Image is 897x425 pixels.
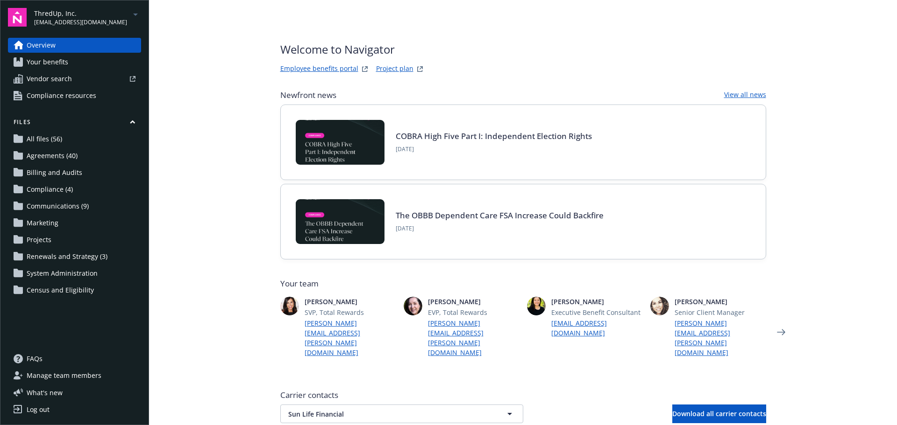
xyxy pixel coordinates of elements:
[8,182,141,197] a: Compliance (4)
[724,90,766,101] a: View all news
[428,318,520,357] a: [PERSON_NAME][EMAIL_ADDRESS][PERSON_NAME][DOMAIN_NAME]
[774,325,789,340] a: Next
[8,216,141,230] a: Marketing
[280,404,523,423] button: Sun Life Financial
[8,88,141,103] a: Compliance resources
[675,318,766,357] a: [PERSON_NAME][EMAIL_ADDRESS][PERSON_NAME][DOMAIN_NAME]
[280,41,426,58] span: Welcome to Navigator
[8,388,78,397] button: What's new
[305,318,396,357] a: [PERSON_NAME][EMAIL_ADDRESS][PERSON_NAME][DOMAIN_NAME]
[280,63,358,75] a: Employee benefits portal
[8,38,141,53] a: Overview
[27,216,58,230] span: Marketing
[428,297,520,307] span: [PERSON_NAME]
[296,199,384,244] img: BLOG-Card Image - Compliance - OBBB Dep Care FSA - 08-01-25.jpg
[675,307,766,317] span: Senior Client Manager
[27,71,72,86] span: Vendor search
[34,8,127,18] span: ThredUp, Inc.
[305,307,396,317] span: SVP, Total Rewards
[296,120,384,165] img: BLOG-Card Image - Compliance - COBRA High Five Pt 1 07-18-25.jpg
[8,266,141,281] a: System Administration
[27,232,51,247] span: Projects
[8,232,141,247] a: Projects
[551,318,643,338] a: [EMAIL_ADDRESS][DOMAIN_NAME]
[288,409,483,419] span: Sun Life Financial
[650,297,669,315] img: photo
[34,8,141,27] button: ThredUp, Inc.[EMAIL_ADDRESS][DOMAIN_NAME]arrowDropDown
[27,38,56,53] span: Overview
[280,297,299,315] img: photo
[280,90,336,101] span: Newfront news
[27,368,101,383] span: Manage team members
[8,148,141,163] a: Agreements (40)
[8,118,141,130] button: Files
[396,131,592,141] a: COBRA High Five Part I: Independent Election Rights
[8,249,141,264] a: Renewals and Strategy (3)
[396,145,592,153] span: [DATE]
[8,165,141,180] a: Billing and Audits
[27,402,50,417] div: Log out
[27,351,43,366] span: FAQs
[672,404,766,423] button: Download all carrier contacts
[27,165,82,180] span: Billing and Audits
[8,132,141,146] a: All files (56)
[280,390,766,401] span: Carrier contacts
[527,297,546,315] img: photo
[8,368,141,383] a: Manage team members
[130,8,141,20] a: arrowDropDown
[551,297,643,307] span: [PERSON_NAME]
[8,8,27,27] img: navigator-logo.svg
[428,307,520,317] span: EVP, Total Rewards
[305,297,396,307] span: [PERSON_NAME]
[551,307,643,317] span: Executive Benefit Consultant
[27,199,89,214] span: Communications (9)
[8,71,141,86] a: Vendor search
[8,351,141,366] a: FAQs
[8,283,141,298] a: Census and Eligibility
[34,18,127,27] span: [EMAIL_ADDRESS][DOMAIN_NAME]
[8,199,141,214] a: Communications (9)
[27,55,68,70] span: Your benefits
[396,210,604,221] a: The OBBB Dependent Care FSA Increase Could Backfire
[414,63,426,75] a: projectPlanWebsite
[672,409,766,418] span: Download all carrier contacts
[27,132,62,146] span: All files (56)
[27,283,94,298] span: Census and Eligibility
[8,55,141,70] a: Your benefits
[280,278,766,289] span: Your team
[27,249,107,264] span: Renewals and Strategy (3)
[376,63,413,75] a: Project plan
[27,266,98,281] span: System Administration
[27,148,78,163] span: Agreements (40)
[675,297,766,307] span: [PERSON_NAME]
[27,182,73,197] span: Compliance (4)
[404,297,422,315] img: photo
[27,388,63,397] span: What ' s new
[359,63,370,75] a: striveWebsite
[27,88,96,103] span: Compliance resources
[396,224,604,233] span: [DATE]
